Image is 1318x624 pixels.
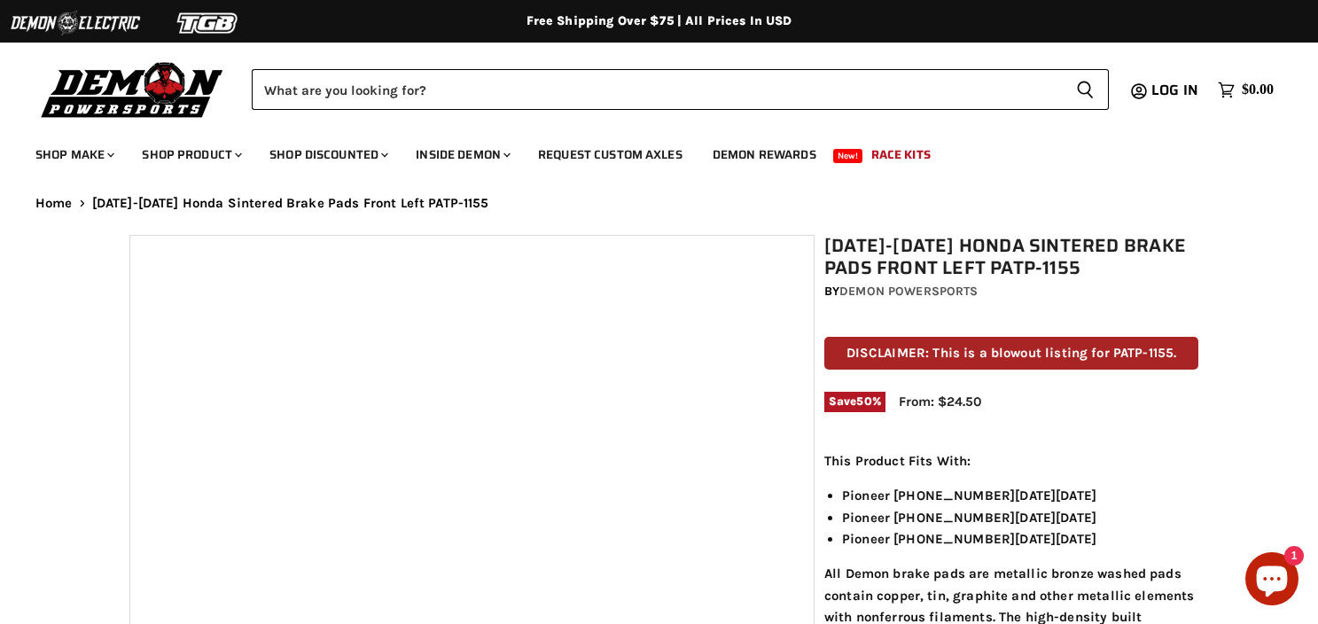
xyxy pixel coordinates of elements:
[35,58,230,121] img: Demon Powersports
[839,284,978,299] a: Demon Powersports
[842,507,1198,528] li: Pioneer [PHONE_NUMBER][DATE][DATE]
[833,149,863,163] span: New!
[1143,82,1209,98] a: Log in
[824,235,1198,279] h1: [DATE]-[DATE] Honda Sintered Brake Pads Front Left PATP-1155
[1151,79,1198,101] span: Log in
[9,6,142,40] img: Demon Electric Logo 2
[858,136,944,173] a: Race Kits
[525,136,696,173] a: Request Custom Axles
[22,129,1269,173] ul: Main menu
[402,136,521,173] a: Inside Demon
[252,69,1109,110] form: Product
[256,136,399,173] a: Shop Discounted
[899,394,981,409] span: From: $24.50
[252,69,1062,110] input: Search
[699,136,830,173] a: Demon Rewards
[35,196,73,211] a: Home
[1062,69,1109,110] button: Search
[22,136,125,173] a: Shop Make
[1240,552,1304,610] inbox-online-store-chat: Shopify online store chat
[824,337,1198,370] p: DISCLAIMER: This is a blowout listing for PATP-1155.
[1209,77,1283,103] a: $0.00
[1242,82,1274,98] span: $0.00
[824,450,1198,472] p: This Product Fits With:
[856,394,871,408] span: 50
[824,282,1198,301] div: by
[142,6,275,40] img: TGB Logo 2
[824,392,885,411] span: Save %
[842,485,1198,506] li: Pioneer [PHONE_NUMBER][DATE][DATE]
[842,528,1198,550] li: Pioneer [PHONE_NUMBER][DATE][DATE]
[129,136,253,173] a: Shop Product
[92,196,489,211] span: [DATE]-[DATE] Honda Sintered Brake Pads Front Left PATP-1155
